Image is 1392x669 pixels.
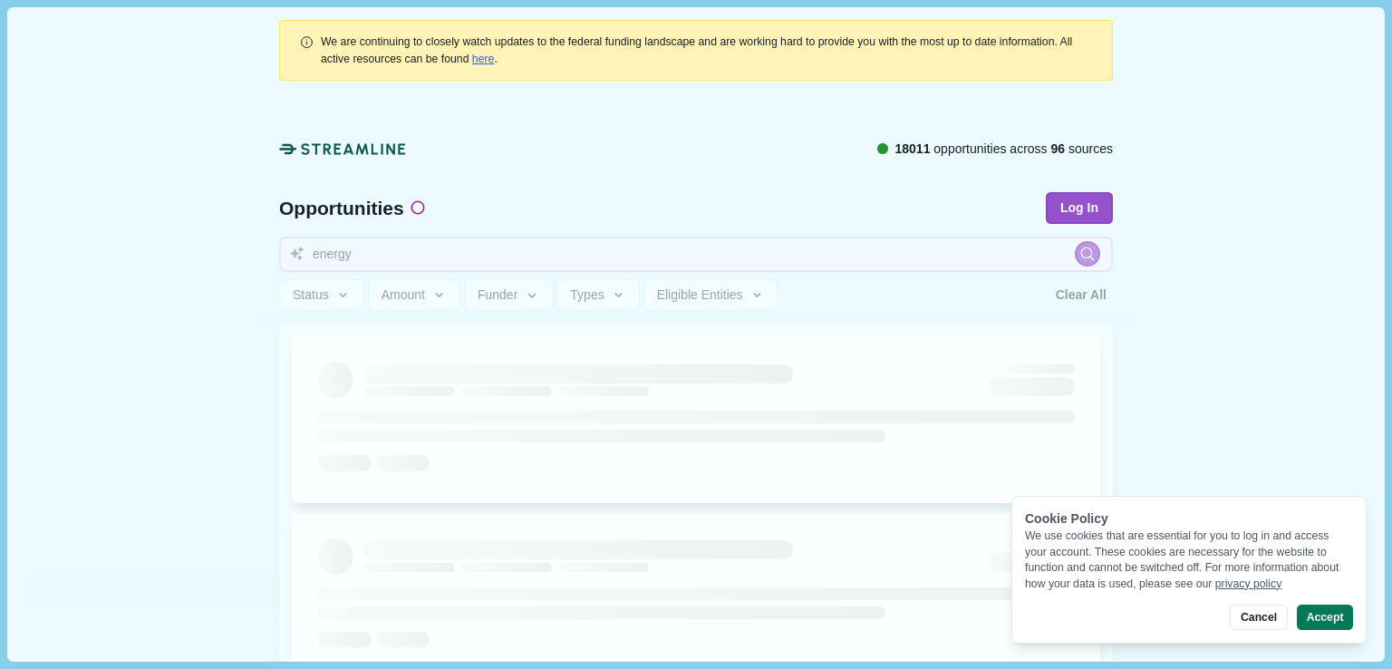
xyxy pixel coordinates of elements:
[894,141,930,156] span: 18011
[643,279,778,311] button: Eligible Entities
[382,287,425,303] span: Amount
[1051,141,1066,156] span: 96
[1230,605,1287,630] button: Cancel
[1025,528,1353,592] div: We use cookies that are essential for you to log in and access your account. These cookies are ne...
[293,287,329,303] span: Status
[894,140,1113,159] span: opportunities across sources
[657,287,743,303] span: Eligible Entities
[472,53,495,65] a: here
[570,287,604,303] span: Types
[556,279,640,311] button: Types
[279,199,404,218] span: Opportunities
[368,279,461,311] button: Amount
[1046,192,1113,224] button: Log In
[1215,577,1282,590] a: privacy policy
[464,279,554,311] button: Funder
[1025,511,1108,526] span: Cookie Policy
[279,279,364,311] button: Status
[321,35,1072,64] span: We are continuing to closely watch updates to the federal funding landscape and are working hard ...
[279,237,1113,272] input: Search for funding
[478,287,517,303] span: Funder
[1297,605,1353,630] button: Accept
[321,34,1093,67] div: .
[1049,279,1113,311] button: Clear All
